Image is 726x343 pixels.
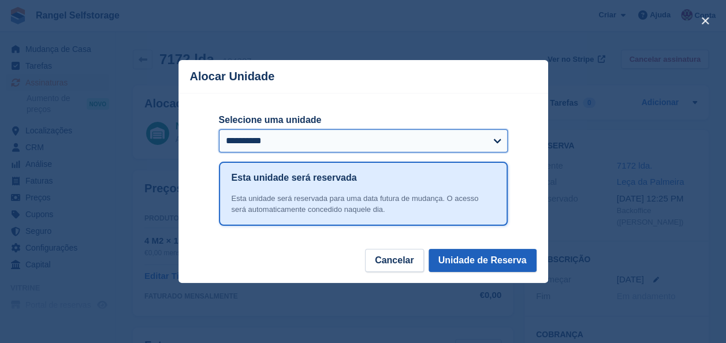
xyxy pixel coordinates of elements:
p: Alocar Unidade [190,70,275,83]
label: Selecione uma unidade [219,113,508,127]
div: Esta unidade será reservada para uma data futura de mudança. O acesso será automaticamente conced... [232,193,495,215]
button: Unidade de Reserva [429,249,537,272]
button: close [696,12,714,30]
button: Cancelar [365,249,424,272]
h1: Esta unidade será reservada [232,171,357,185]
